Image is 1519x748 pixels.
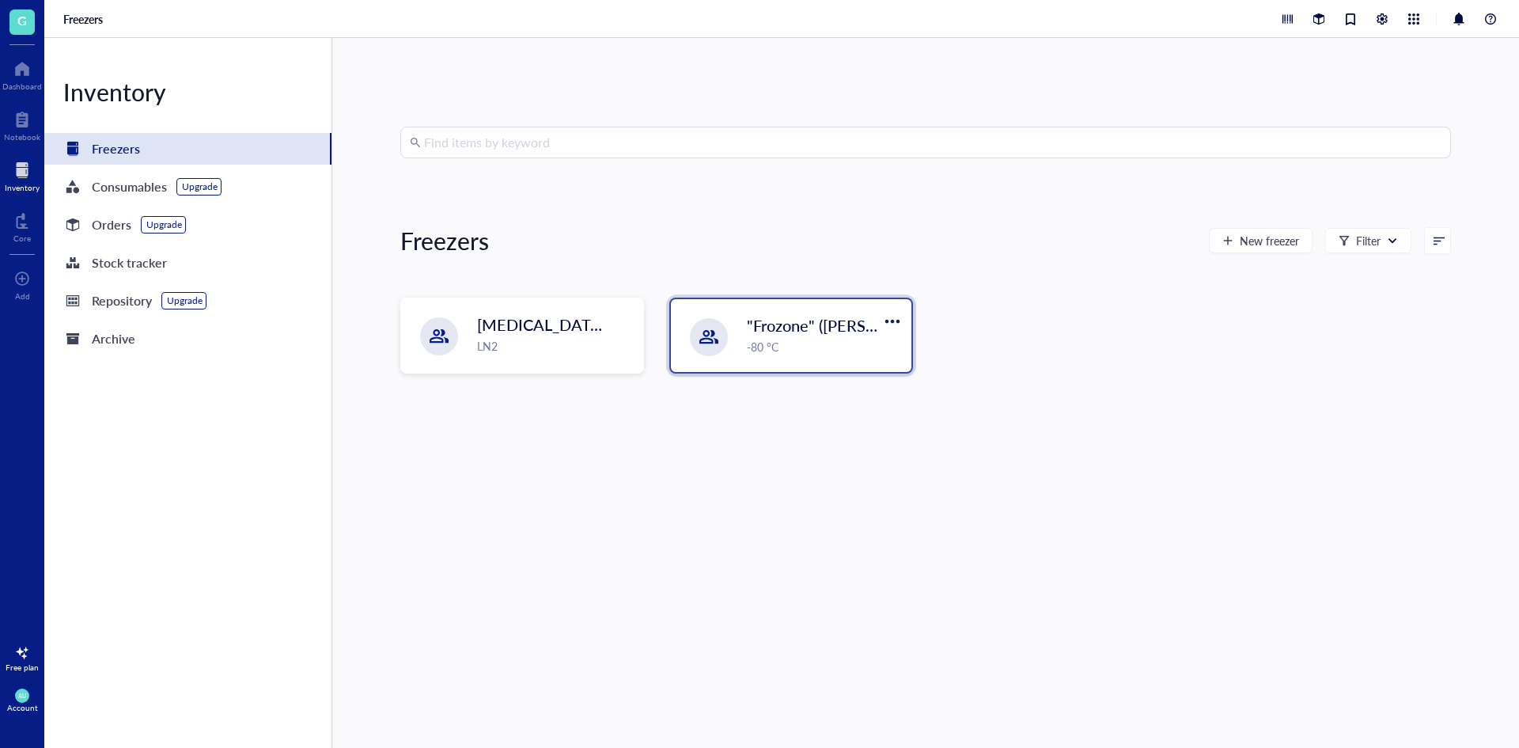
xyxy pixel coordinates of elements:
a: Inventory [5,158,40,192]
a: Freezers [44,133,331,165]
div: Filter [1356,232,1381,249]
div: Upgrade [146,218,182,231]
span: [MEDICAL_DATA] Storage ([PERSON_NAME]/[PERSON_NAME]) [477,313,935,336]
div: Account [7,703,38,712]
div: Inventory [5,183,40,192]
div: Repository [92,290,152,312]
a: Notebook [4,107,40,142]
span: AU [18,693,26,700]
a: OrdersUpgrade [44,209,331,241]
div: Core [13,234,31,243]
div: Upgrade [167,294,203,307]
a: Archive [44,323,331,355]
div: Add [15,291,30,301]
div: Stock tracker [92,252,167,274]
div: Dashboard [2,82,42,91]
div: Inventory [44,76,331,108]
div: LN2 [477,337,634,355]
div: Orders [92,214,131,236]
a: ConsumablesUpgrade [44,171,331,203]
div: Free plan [6,663,39,672]
div: -80 °C [747,338,902,355]
div: Freezers [400,225,489,256]
div: Consumables [92,176,167,198]
button: New freezer [1209,228,1313,253]
a: Freezers [63,12,106,26]
div: Freezers [92,138,140,160]
span: New freezer [1240,234,1299,247]
a: Dashboard [2,56,42,91]
a: Core [13,208,31,243]
div: Notebook [4,132,40,142]
div: Upgrade [182,180,218,193]
a: RepositoryUpgrade [44,285,331,317]
a: Stock tracker [44,247,331,279]
span: G [17,10,27,30]
div: Archive [92,328,135,350]
span: "Frozone" ([PERSON_NAME]/[PERSON_NAME]) [747,314,1087,336]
